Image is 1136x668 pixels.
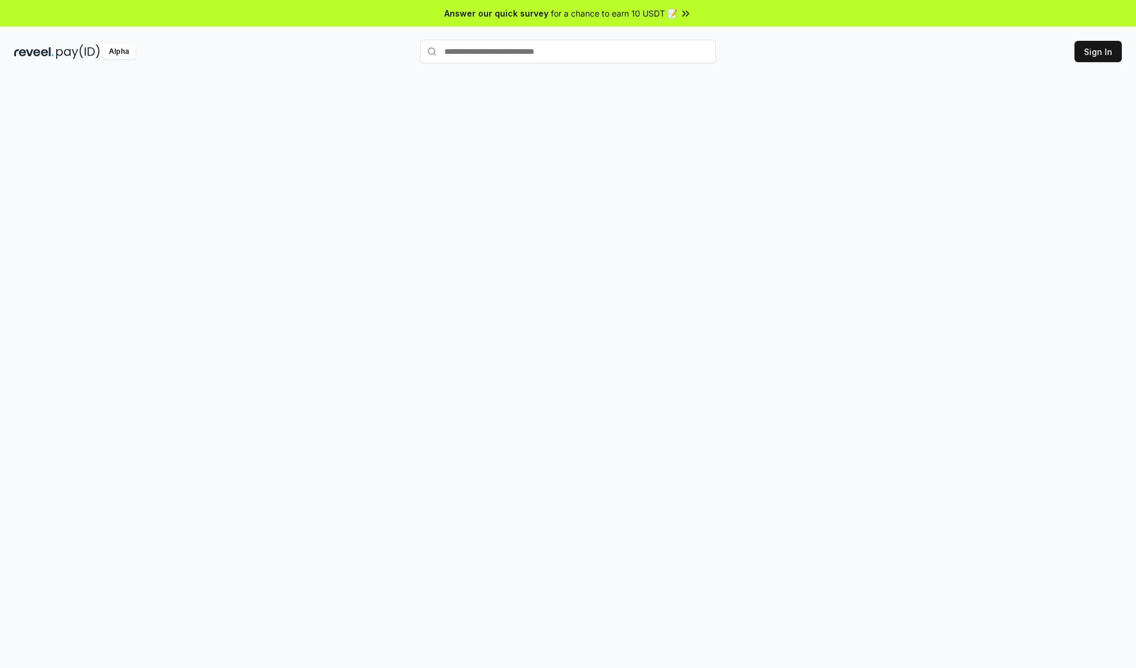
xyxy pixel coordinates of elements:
span: for a chance to earn 10 USDT 📝 [551,7,677,20]
div: Alpha [102,44,135,59]
span: Answer our quick survey [444,7,548,20]
img: reveel_dark [14,44,54,59]
button: Sign In [1074,41,1122,62]
img: pay_id [56,44,100,59]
